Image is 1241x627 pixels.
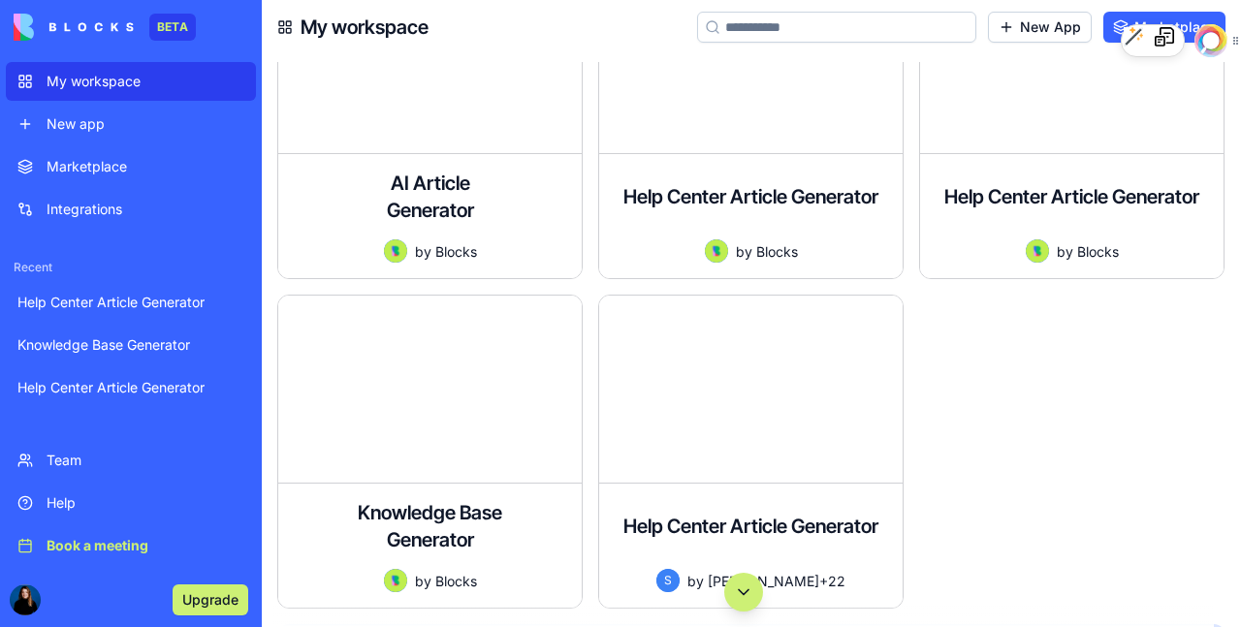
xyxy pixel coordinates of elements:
a: Help [6,484,256,522]
a: Knowledge Base GeneratorAvatarbyBlocks [277,295,583,609]
span: by [1057,241,1073,262]
img: Avatar [705,239,728,263]
a: Help Center Article Generator [6,283,256,322]
a: Help Center Article Generator [6,368,256,407]
a: Marketplace [6,147,256,186]
a: Team [6,441,256,480]
h4: My workspace [301,14,429,41]
a: Marketplace [1103,12,1225,43]
div: Help Center Article Generator [17,293,244,312]
span: S [656,569,680,592]
div: Help [47,493,244,513]
a: Knowledge Base Generator [6,326,256,364]
div: Marketplace [47,157,244,176]
h4: AI Article Generator [353,170,508,224]
span: by [687,571,704,591]
span: [PERSON_NAME]+22 [708,571,845,591]
img: Avatar [1026,239,1049,263]
span: Recent [6,260,256,275]
div: Knowledge Base Generator [17,335,244,355]
span: by [736,241,752,262]
a: Integrations [6,190,256,229]
h4: Help Center Article Generator [623,513,878,540]
a: New App [988,12,1092,43]
h4: Help Center Article Generator [623,183,878,210]
div: Help Center Article Generator [17,378,244,397]
h4: Help Center Article Generator [944,183,1199,210]
div: Book a meeting [47,536,244,555]
span: Blocks [756,241,798,262]
button: Upgrade [173,584,248,615]
span: by [415,571,431,591]
a: New app [6,105,256,143]
img: ACg8ocJbn5dI3ZTD9IblQ7irGq3BCHC4oQ52n4jwpic0Bozf6GzNJWOq=s96-c [10,584,41,615]
div: Integrations [47,200,244,219]
button: Scroll to bottom [724,573,763,611]
a: Help Center Article GeneratorSby[PERSON_NAME]+22 [598,295,904,609]
a: Book a meeting [6,526,256,565]
div: My workspace [47,72,244,91]
img: Avatar [384,569,407,592]
a: My workspace [6,62,256,101]
span: Blocks [1077,241,1119,262]
div: BETA [149,14,196,41]
h4: Knowledge Base Generator [353,499,508,553]
span: Blocks [435,241,477,262]
a: Upgrade [173,589,248,609]
img: logo [14,14,134,41]
div: New app [47,114,244,134]
a: BETA [14,14,196,41]
div: Team [47,451,244,470]
img: Avatar [384,239,407,263]
span: by [415,241,431,262]
span: Blocks [435,571,477,591]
